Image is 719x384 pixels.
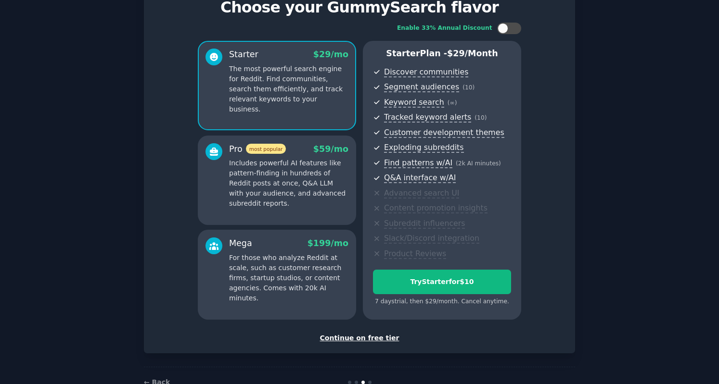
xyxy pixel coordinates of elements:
span: Advanced search UI [384,188,459,198]
span: $ 199 /mo [308,238,348,248]
span: Exploding subreddits [384,143,463,153]
div: Try Starter for $10 [373,277,511,287]
span: Product Reviews [384,249,446,259]
span: Slack/Discord integration [384,234,479,244]
span: ( 10 ) [475,114,487,121]
div: Continue on free tier [154,333,565,343]
div: Mega [229,237,252,249]
span: Keyword search [384,98,444,108]
span: ( 2k AI minutes ) [456,160,501,167]
p: Includes powerful AI features like pattern-finding in hundreds of Reddit posts at once, Q&A LLM w... [229,158,348,209]
p: Starter Plan - [373,48,511,60]
span: $ 59 /mo [313,144,348,154]
span: Segment audiences [384,82,459,92]
p: The most powerful search engine for Reddit. Find communities, search them efficiently, and track ... [229,64,348,114]
div: Enable 33% Annual Discount [397,24,492,33]
div: Starter [229,49,258,61]
div: Pro [229,143,286,155]
span: Subreddit influencers [384,219,465,229]
span: Discover communities [384,67,468,77]
span: $ 29 /mo [313,50,348,59]
span: Q&A interface w/AI [384,173,456,183]
button: TryStarterfor$10 [373,270,511,294]
span: Customer development themes [384,128,504,138]
span: $ 29 /month [447,49,498,58]
span: ( 10 ) [462,84,475,91]
span: Find patterns w/AI [384,158,452,168]
div: 7 days trial, then $ 29 /month . Cancel anytime. [373,297,511,306]
span: most popular [246,144,286,154]
p: For those who analyze Reddit at scale, such as customer research firms, startup studios, or conte... [229,253,348,303]
span: Tracked keyword alerts [384,112,471,123]
span: Content promotion insights [384,203,488,213]
span: ( ∞ ) [448,99,457,106]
